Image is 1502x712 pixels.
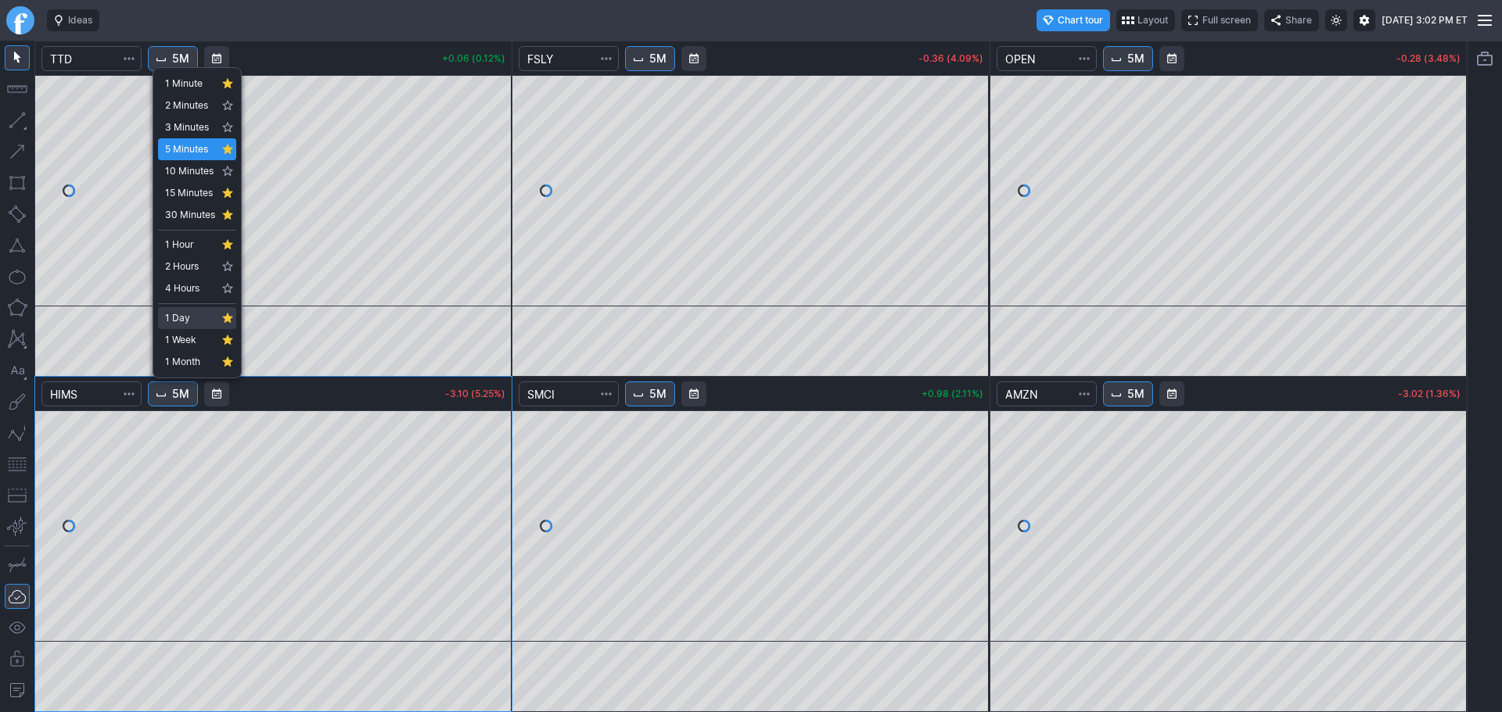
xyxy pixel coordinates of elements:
span: 1 Week [165,332,215,348]
span: 3 Minutes [165,120,215,135]
span: 1 Hour [165,237,215,252]
span: 15 Minutes [165,185,215,201]
span: 4 Hours [165,281,215,296]
span: 2 Minutes [165,98,215,113]
span: 2 Hours [165,259,215,274]
span: 10 Minutes [165,163,215,179]
span: 5 Minutes [165,141,215,157]
span: 30 Minutes [165,207,215,223]
span: 1 Minute [165,76,215,91]
span: 1 Day [165,310,215,326]
span: 1 Month [165,354,215,370]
